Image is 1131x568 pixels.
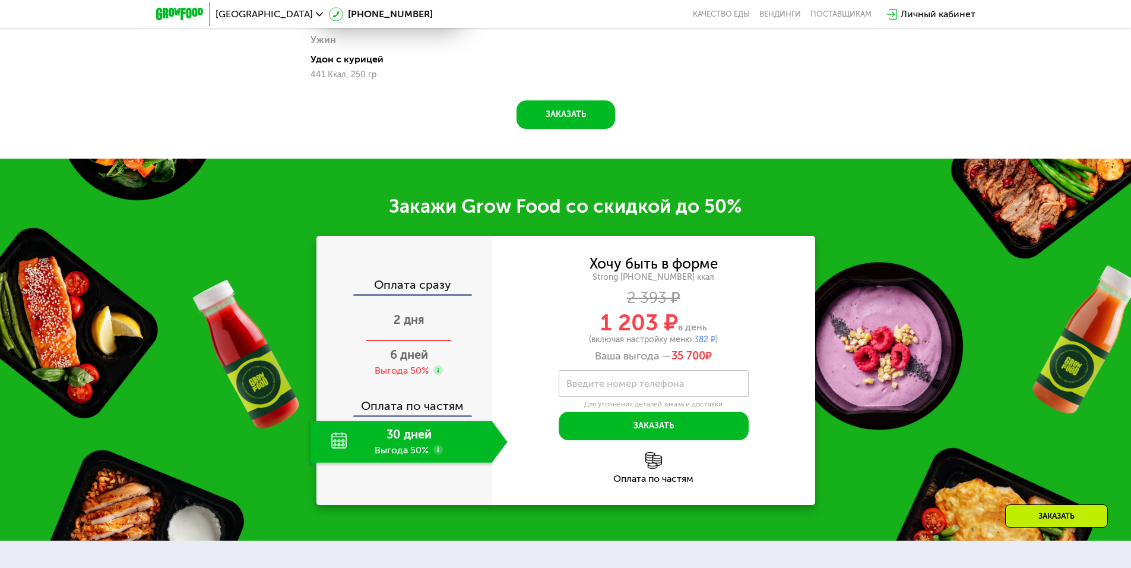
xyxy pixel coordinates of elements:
div: Выгода 50% [375,364,429,377]
a: [PHONE_NUMBER] [329,7,433,21]
div: Strong [PHONE_NUMBER] ккал [492,272,815,283]
a: Качество еды [693,10,750,19]
div: 2 393 ₽ [492,292,815,305]
div: поставщикам [810,10,872,19]
div: Оплата по частям [318,388,492,415]
div: (включая настройку меню: ) [492,336,815,344]
span: 6 дней [390,348,428,362]
span: 1 203 ₽ [600,309,678,336]
div: Удон с курицей [311,53,470,65]
div: 441 Ккал, 250 гр [311,70,461,80]
div: Для уточнения деталей заказа и доставки [559,400,749,409]
button: Заказать [559,412,749,440]
div: Ужин [311,31,336,49]
div: Личный кабинет [901,7,975,21]
div: Ваша выгода — [492,350,815,363]
div: Хочу быть в форме [590,257,718,270]
span: в день [678,321,707,333]
img: l6xcnZfty9opOoJh.png [645,452,662,469]
span: [GEOGRAPHIC_DATA] [216,10,313,19]
label: Введите номер телефона [566,380,684,387]
button: Заказать [517,100,615,129]
div: Заказать [1005,504,1108,528]
span: ₽ [671,350,712,363]
a: Вендинги [759,10,801,19]
div: Оплата по частям [492,474,815,484]
span: 35 700 [671,349,705,362]
div: Оплата сразу [318,279,492,294]
span: 382 ₽ [694,335,715,345]
span: 2 дня [394,313,424,327]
